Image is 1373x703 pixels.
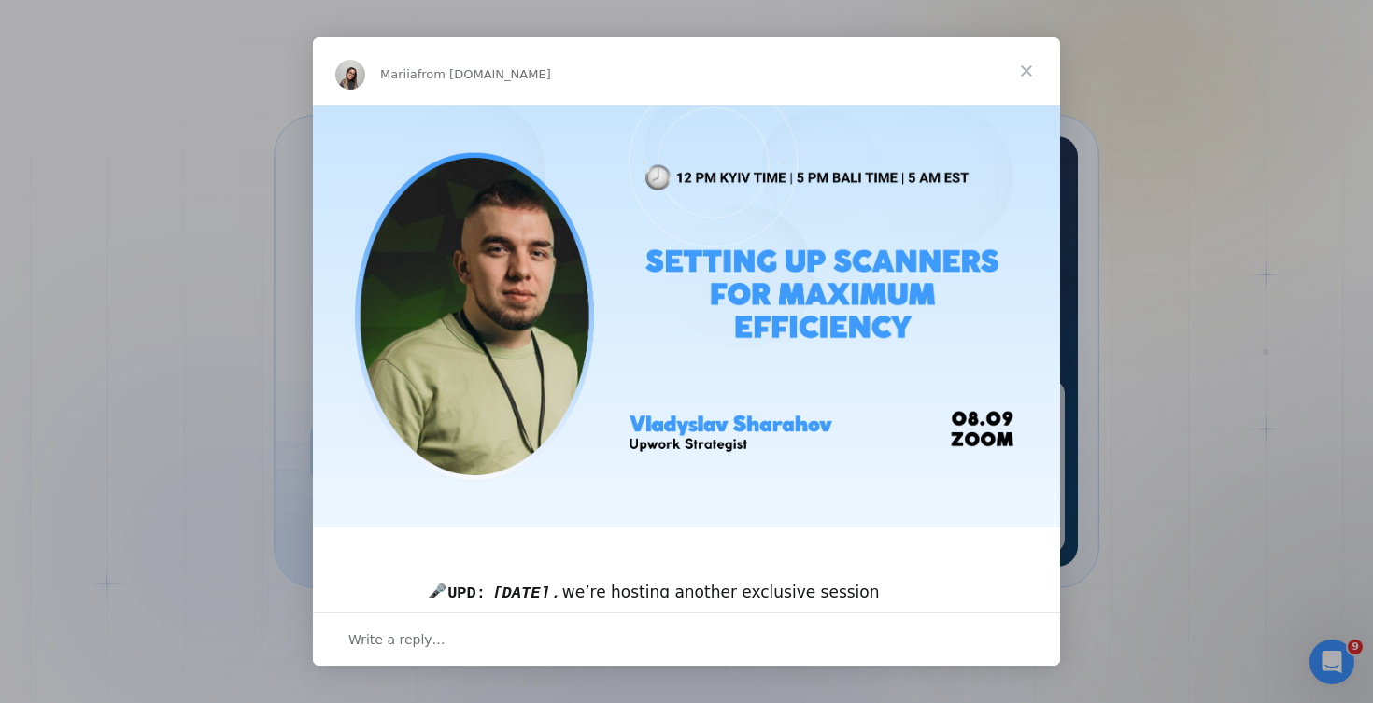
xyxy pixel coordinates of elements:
[551,583,562,603] code: ,
[335,60,365,90] img: Profile image for Mariia
[427,559,946,626] div: 🎤 we’re hosting another exclusive session with :
[380,67,418,81] span: Mariia
[491,583,550,603] code: [DATE]
[446,583,487,603] code: UPD:
[993,37,1060,105] span: Close
[418,67,551,81] span: from [DOMAIN_NAME]
[313,612,1060,666] div: Open conversation and reply
[348,627,446,652] span: Write a reply…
